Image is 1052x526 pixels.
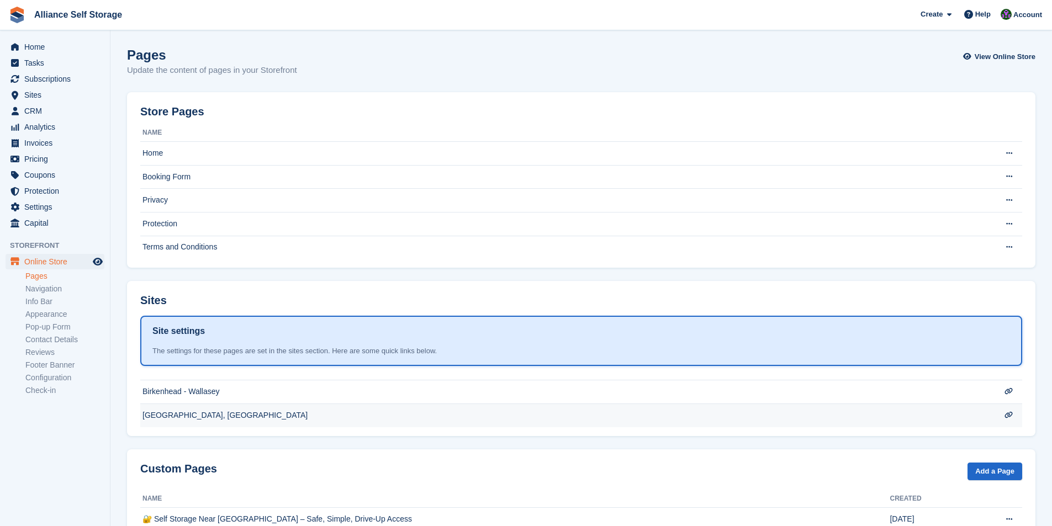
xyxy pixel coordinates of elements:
a: Check-in [25,385,104,396]
span: Help [975,9,991,20]
a: menu [6,55,104,71]
h2: Custom Pages [140,463,217,475]
span: Coupons [24,167,91,183]
img: stora-icon-8386f47178a22dfd0bd8f6a31ec36ba5ce8667c1dd55bd0f319d3a0aa187defe.svg [9,7,25,23]
span: Tasks [24,55,91,71]
h2: Store Pages [140,105,204,118]
a: menu [6,151,104,167]
span: View Online Store [975,51,1035,62]
span: Pricing [24,151,91,167]
a: menu [6,254,104,269]
td: [GEOGRAPHIC_DATA], [GEOGRAPHIC_DATA] [140,403,978,427]
h2: Sites [140,294,167,307]
a: Preview store [91,255,104,268]
a: Add a Page [968,463,1022,481]
span: Online Store [24,254,91,269]
th: Created [890,490,978,508]
a: menu [6,199,104,215]
a: Reviews [25,347,104,358]
a: Alliance Self Storage [30,6,126,24]
h1: Site settings [152,325,205,338]
span: CRM [24,103,91,119]
span: Protection [24,183,91,199]
span: Settings [24,199,91,215]
div: The settings for these pages are set in the sites section. Here are some quick links below. [152,346,1010,357]
span: Storefront [10,240,110,251]
td: Terms and Conditions [140,236,978,259]
span: Create [921,9,943,20]
td: Birkenhead - Wallasey [140,380,978,404]
span: Sites [24,87,91,103]
a: Pages [25,271,104,281]
a: Configuration [25,373,104,383]
img: Romilly Norton [1001,9,1012,20]
a: menu [6,39,104,55]
a: menu [6,119,104,135]
th: Name [140,124,978,142]
a: Footer Banner [25,360,104,370]
span: Invoices [24,135,91,151]
span: Capital [24,215,91,231]
a: Navigation [25,284,104,294]
h1: Pages [127,47,297,62]
a: menu [6,71,104,87]
a: Pop-up Form [25,322,104,332]
a: Appearance [25,309,104,320]
span: Account [1013,9,1042,20]
a: menu [6,135,104,151]
td: Privacy [140,189,978,212]
td: Protection [140,212,978,236]
a: menu [6,87,104,103]
a: menu [6,167,104,183]
td: Booking Form [140,165,978,189]
p: Update the content of pages in your Storefront [127,64,297,77]
a: Info Bar [25,296,104,307]
span: Home [24,39,91,55]
a: menu [6,183,104,199]
th: Name [140,490,890,508]
a: View Online Store [966,47,1035,66]
a: menu [6,215,104,231]
a: Contact Details [25,334,104,345]
span: Analytics [24,119,91,135]
span: Subscriptions [24,71,91,87]
td: Home [140,142,978,166]
a: menu [6,103,104,119]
